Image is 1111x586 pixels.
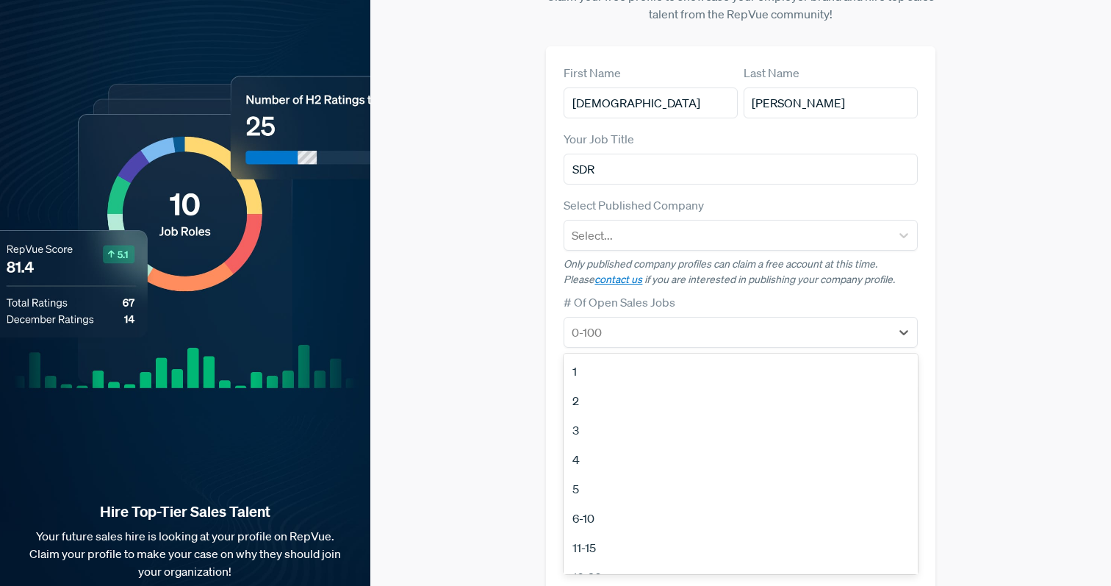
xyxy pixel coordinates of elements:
[24,527,347,580] p: Your future sales hire is looking at your profile on RepVue. Claim your profile to make your case...
[564,64,621,82] label: First Name
[564,154,917,185] input: Title
[564,474,917,504] div: 5
[24,502,347,521] strong: Hire Top-Tier Sales Talent
[564,87,738,118] input: First Name
[564,533,917,562] div: 11-15
[564,257,917,287] p: Only published company profiles can claim a free account at this time. Please if you are interest...
[564,196,704,214] label: Select Published Company
[744,64,799,82] label: Last Name
[564,445,917,474] div: 4
[744,87,918,118] input: Last Name
[564,415,917,445] div: 3
[564,386,917,415] div: 2
[594,273,642,286] a: contact us
[564,293,675,311] label: # Of Open Sales Jobs
[564,357,917,386] div: 1
[564,130,634,148] label: Your Job Title
[564,504,917,533] div: 6-10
